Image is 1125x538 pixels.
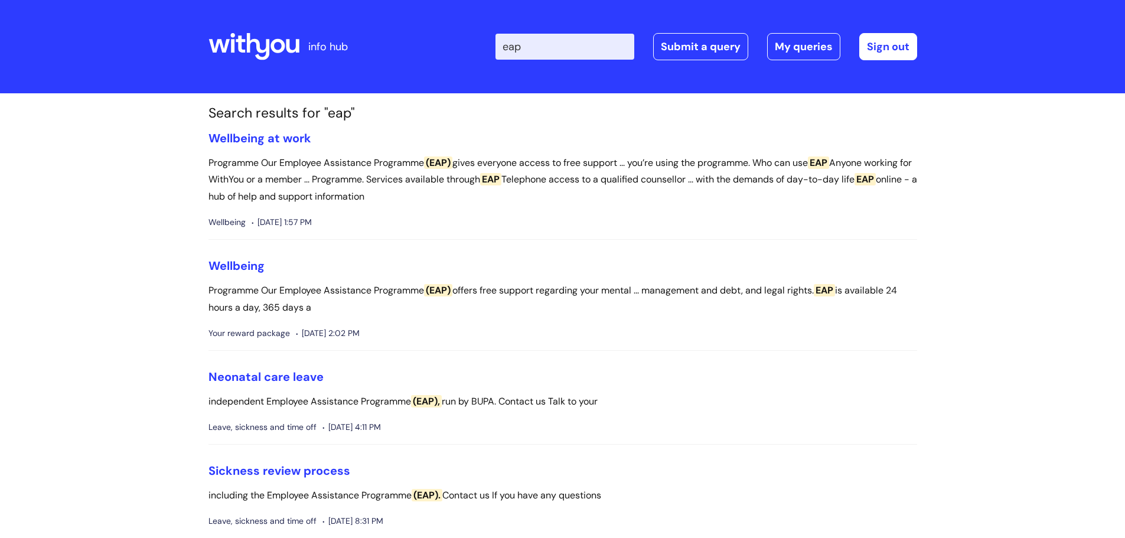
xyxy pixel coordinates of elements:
[495,33,917,60] div: | -
[411,395,442,407] span: (EAP),
[208,369,324,384] a: Neonatal care leave
[208,487,917,504] p: including the Employee Assistance Programme Contact us If you have any questions
[859,33,917,60] a: Sign out
[252,215,312,230] span: [DATE] 1:57 PM
[322,420,381,435] span: [DATE] 4:11 PM
[424,156,452,169] span: (EAP)
[208,393,917,410] p: independent Employee Assistance Programme run by BUPA. Contact us Talk to your
[855,173,876,185] span: EAP
[208,155,917,206] p: Programme Our Employee Assistance Programme gives everyone access to free support ... you’re usin...
[412,489,442,501] span: (EAP).
[296,326,360,341] span: [DATE] 2:02 PM
[208,105,917,122] h1: Search results for "eap"
[208,131,311,146] a: Wellbeing at work
[208,514,317,529] span: Leave, sickness and time off
[208,463,350,478] a: Sickness review process
[808,156,829,169] span: EAP
[308,37,348,56] p: info hub
[653,33,748,60] a: Submit a query
[424,284,452,296] span: (EAP)
[208,282,917,317] p: Programme Our Employee Assistance Programme offers free support regarding your mental ... managem...
[480,173,501,185] span: EAP
[208,420,317,435] span: Leave, sickness and time off
[767,33,840,60] a: My queries
[208,215,246,230] span: Wellbeing
[208,326,290,341] span: Your reward package
[495,34,634,60] input: Search
[814,284,835,296] span: EAP
[208,258,265,273] a: Wellbeing
[322,514,383,529] span: [DATE] 8:31 PM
